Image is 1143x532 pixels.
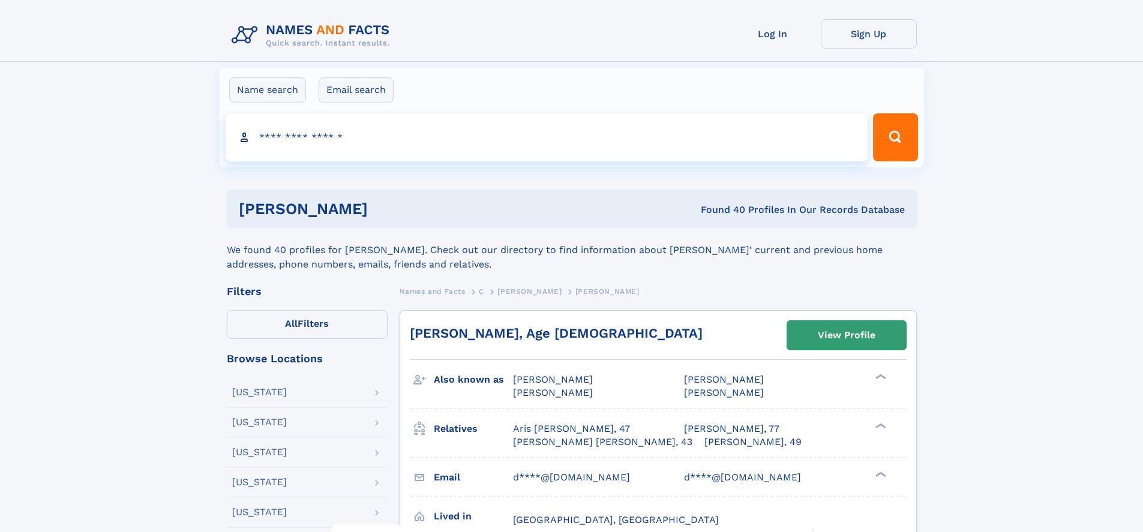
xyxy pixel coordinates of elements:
[410,326,703,341] a: [PERSON_NAME], Age [DEMOGRAPHIC_DATA]
[479,287,484,296] span: C
[872,422,887,429] div: ❯
[513,374,593,385] span: [PERSON_NAME]
[434,369,513,390] h3: Also known as
[704,435,802,449] a: [PERSON_NAME], 49
[400,284,466,299] a: Names and Facts
[513,387,593,398] span: [PERSON_NAME]
[818,321,875,349] div: View Profile
[821,19,917,49] a: Sign Up
[684,374,764,385] span: [PERSON_NAME]
[873,113,917,161] button: Search Button
[513,422,630,435] a: Aris [PERSON_NAME], 47
[684,422,779,435] a: [PERSON_NAME], 77
[226,113,868,161] input: search input
[227,229,917,272] div: We found 40 profiles for [PERSON_NAME]. Check out our directory to find information about [PERSON...
[479,284,484,299] a: C
[285,318,298,329] span: All
[232,417,287,427] div: [US_STATE]
[434,419,513,439] h3: Relatives
[872,373,887,381] div: ❯
[513,435,692,449] a: [PERSON_NAME] [PERSON_NAME], 43
[513,514,719,525] span: [GEOGRAPHIC_DATA], [GEOGRAPHIC_DATA]
[232,477,287,487] div: [US_STATE]
[319,77,394,103] label: Email search
[497,284,562,299] a: [PERSON_NAME]
[497,287,562,296] span: [PERSON_NAME]
[227,353,388,364] div: Browse Locations
[227,19,400,52] img: Logo Names and Facts
[232,387,287,397] div: [US_STATE]
[684,387,764,398] span: [PERSON_NAME]
[872,470,887,478] div: ❯
[232,507,287,517] div: [US_STATE]
[227,286,388,297] div: Filters
[787,321,906,350] a: View Profile
[534,203,905,217] div: Found 40 Profiles In Our Records Database
[725,19,821,49] a: Log In
[239,202,535,217] h1: [PERSON_NAME]
[434,467,513,488] h3: Email
[575,287,640,296] span: [PERSON_NAME]
[232,447,287,457] div: [US_STATE]
[227,310,388,339] label: Filters
[229,77,306,103] label: Name search
[434,506,513,527] h3: Lived in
